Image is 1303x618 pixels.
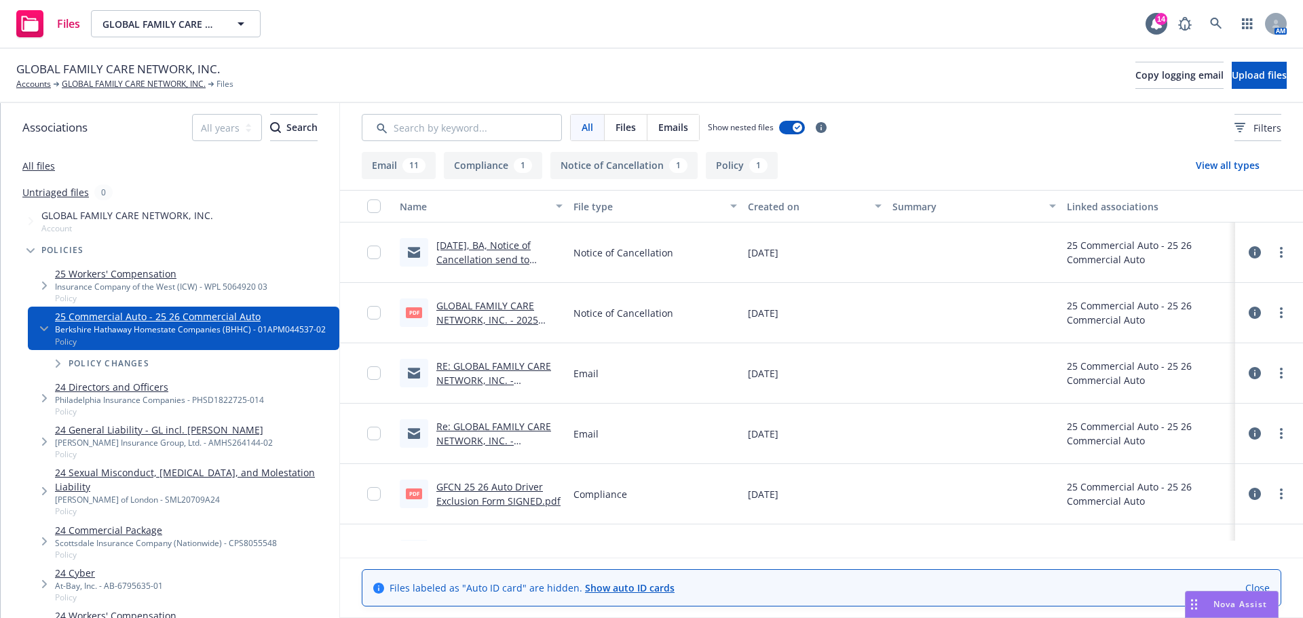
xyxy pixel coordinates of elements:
[55,580,163,592] div: At-Bay, Inc. - AB-6795635-01
[16,60,220,78] span: GLOBAL FAMILY CARE NETWORK, INC.
[708,121,774,133] span: Show nested files
[748,306,778,320] span: [DATE]
[573,487,627,501] span: Compliance
[444,152,542,179] button: Compliance
[1273,425,1289,442] a: more
[1234,114,1281,141] button: Filters
[1185,591,1279,618] button: Nova Assist
[55,380,264,394] a: 24 Directors and Officers
[16,78,51,90] a: Accounts
[669,158,687,173] div: 1
[1273,305,1289,321] a: more
[1061,190,1235,223] button: Linked associations
[1135,69,1224,81] span: Copy logging email
[367,199,381,213] input: Select all
[1232,69,1287,81] span: Upload files
[57,18,80,29] span: Files
[55,566,163,580] a: 24 Cyber
[55,267,267,281] a: 25 Workers' Compensation
[1203,10,1230,37] a: Search
[55,406,264,417] span: Policy
[270,115,318,140] div: Search
[436,299,561,355] a: GLOBAL FAMILY CARE NETWORK, INC. - 2025 Commercial Auto Notice of Cancellation eff [DATE] .pdf
[55,537,277,549] div: Scottsdale Insurance Company (Nationwide) - CPS8055548
[892,199,1040,214] div: Summary
[573,199,721,214] div: File type
[436,239,556,280] a: [DATE], BA, Notice of Cancellation send to insured as a courtesy.msg
[216,78,233,90] span: Files
[436,420,556,490] a: Re: GLOBAL FAMILY CARE NETWORK, INC. - Commercial Auto Renewal 02/28 - Policy 01 APM 044537 - 02
[748,246,778,260] span: [DATE]
[367,246,381,259] input: Toggle Row Selected
[1067,238,1230,267] div: 25 Commercial Auto - 25 26 Commercial Auto
[748,487,778,501] span: [DATE]
[1273,486,1289,502] a: more
[1067,540,1230,568] div: 25 Commercial Auto - 25 26 Commercial Auto
[573,366,599,381] span: Email
[436,480,561,507] a: GFCN 25 26 Auto Driver Exclusion Form SIGNED.pdf
[55,494,334,505] div: [PERSON_NAME] of London - SML20709A24
[41,246,84,254] span: Policies
[1232,62,1287,89] button: Upload files
[55,324,326,335] div: Berkshire Hathaway Homestate Companies (BHHC) - 01APM044537-02
[41,223,213,234] span: Account
[748,427,778,441] span: [DATE]
[390,581,675,595] span: Files labeled as "Auto ID card" are hidden.
[1067,359,1230,387] div: 25 Commercial Auto - 25 26 Commercial Auto
[1067,419,1230,448] div: 25 Commercial Auto - 25 26 Commercial Auto
[270,114,318,141] button: SearchSearch
[1067,480,1230,508] div: 25 Commercial Auto - 25 26 Commercial Auto
[22,159,55,172] a: All files
[887,190,1061,223] button: Summary
[1253,121,1281,135] span: Filters
[748,366,778,381] span: [DATE]
[362,152,436,179] button: Email
[22,119,88,136] span: Associations
[55,465,334,494] a: 24 Sexual Misconduct, [MEDICAL_DATA], and Molestation Liability
[367,306,381,320] input: Toggle Row Selected
[1135,62,1224,89] button: Copy logging email
[573,306,673,320] span: Notice of Cancellation
[367,487,381,501] input: Toggle Row Selected
[1067,298,1230,327] div: 25 Commercial Auto - 25 26 Commercial Auto
[436,360,556,429] a: RE: GLOBAL FAMILY CARE NETWORK, INC. - Commercial Auto Renewal 02/28 - Policy 01 APM 044537 - 02
[367,366,381,380] input: Toggle Row Selected
[1171,10,1198,37] a: Report a Bug
[55,281,267,292] div: Insurance Company of the West (ICW) - WPL 5064920 03
[55,309,326,324] a: 25 Commercial Auto - 25 26 Commercial Auto
[658,120,688,134] span: Emails
[406,488,422,499] span: pdf
[550,152,698,179] button: Notice of Cancellation
[1273,365,1289,381] a: more
[91,10,261,37] button: GLOBAL FAMILY CARE NETWORK, INC.
[22,185,89,199] a: Untriaged files
[55,437,273,448] div: [PERSON_NAME] Insurance Group, Ltd. - AMHS264144-02
[749,158,768,173] div: 1
[514,158,532,173] div: 1
[573,246,673,260] span: Notice of Cancellation
[1213,598,1267,610] span: Nova Assist
[1186,592,1203,617] div: Drag to move
[1174,152,1281,179] button: View all types
[706,152,778,179] button: Policy
[94,185,113,200] div: 0
[55,423,273,437] a: 24 General Liability - GL incl. [PERSON_NAME]
[55,336,326,347] span: Policy
[55,549,277,560] span: Policy
[402,158,426,173] div: 11
[62,78,206,90] a: GLOBAL FAMILY CARE NETWORK, INC.
[585,581,675,594] a: Show auto ID cards
[55,523,277,537] a: 24 Commercial Package
[69,360,149,368] span: Policy changes
[616,120,636,134] span: Files
[568,190,742,223] button: File type
[270,122,281,133] svg: Search
[55,448,273,460] span: Policy
[406,307,422,317] span: pdf
[1234,10,1261,37] a: Switch app
[11,5,86,43] a: Files
[55,394,264,406] div: Philadelphia Insurance Companies - PHSD1822725-014
[1273,244,1289,260] a: more
[400,199,548,214] div: Name
[394,190,568,223] button: Name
